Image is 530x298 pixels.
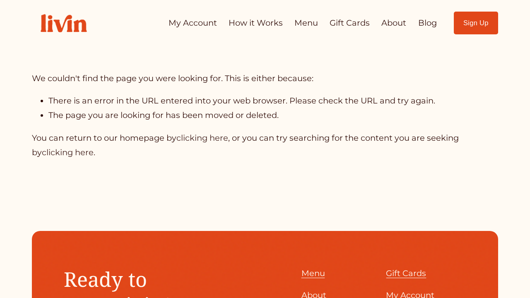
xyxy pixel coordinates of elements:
[32,39,498,86] p: We couldn't find the page you were looking for. This is either because:
[418,15,437,31] a: Blog
[32,131,498,160] p: You can return to our homepage by , or you can try searching for the content you are seeking by .
[169,15,217,31] a: My Account
[229,15,283,31] a: How it Works
[386,268,426,278] span: Gift Cards
[381,15,406,31] a: About
[42,147,94,157] a: clicking here
[176,133,228,143] a: clicking here
[32,5,96,41] img: Livin
[386,266,426,281] a: Gift Cards
[48,108,498,123] li: The page you are looking for has been moved or deleted.
[330,15,370,31] a: Gift Cards
[294,15,318,31] a: Menu
[48,94,498,108] li: There is an error in the URL entered into your web browser. Please check the URL and try again.
[301,266,325,281] a: Menu
[454,12,499,34] a: Sign Up
[301,268,325,278] span: Menu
